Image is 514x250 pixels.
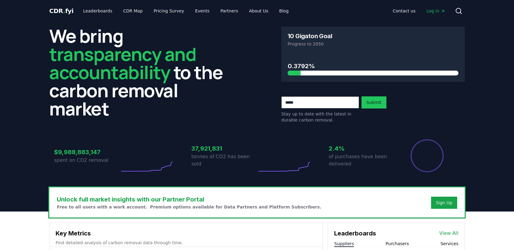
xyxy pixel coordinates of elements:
[334,241,354,247] button: Suppliers
[288,62,458,71] h3: 0.3792%
[57,204,321,210] p: Free to all users with a work account. Premium options available for Data Partners and Platform S...
[329,153,394,168] p: of purchases have been delivered
[281,111,359,123] p: Stay up to date with the latest in durable carbon removal.
[78,5,293,16] nav: Main
[439,230,458,237] a: View All
[54,148,120,157] h3: $9,988,883,147
[274,5,293,16] a: Blog
[191,144,257,153] h3: 37,921,831
[118,5,148,16] a: CDR Map
[362,96,386,108] button: Submit
[57,195,321,204] h3: Unlock full market insights with our Partner Portal
[216,5,243,16] a: Partners
[431,197,457,209] button: Sign Up
[56,240,317,246] p: Find detailed analysis of carbon removal data through time.
[288,41,458,47] p: Progress to 2050
[329,144,394,153] h3: 2.4%
[440,241,458,247] button: Services
[49,7,74,15] span: CDR fyi
[190,5,214,16] a: Events
[49,42,196,85] span: transparency and accountability
[427,8,445,14] span: Log in
[422,5,450,16] a: Log in
[334,229,376,238] h3: Leaderboards
[410,139,444,173] div: Percentage of sales delivered
[49,27,233,118] h2: We bring to the carbon removal market
[436,200,452,206] a: Sign Up
[288,33,332,39] h3: 10 Gigaton Goal
[78,5,117,16] a: Leaderboards
[63,7,65,15] span: .
[388,5,450,16] nav: Main
[385,241,409,247] button: Purchasers
[191,153,257,168] p: tonnes of CO2 has been sold
[54,157,120,164] p: spent on CO2 removal
[388,5,420,16] a: Contact us
[149,5,189,16] a: Pricing Survey
[244,5,273,16] a: About Us
[49,7,74,15] a: CDR.fyi
[56,229,317,238] h3: Key Metrics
